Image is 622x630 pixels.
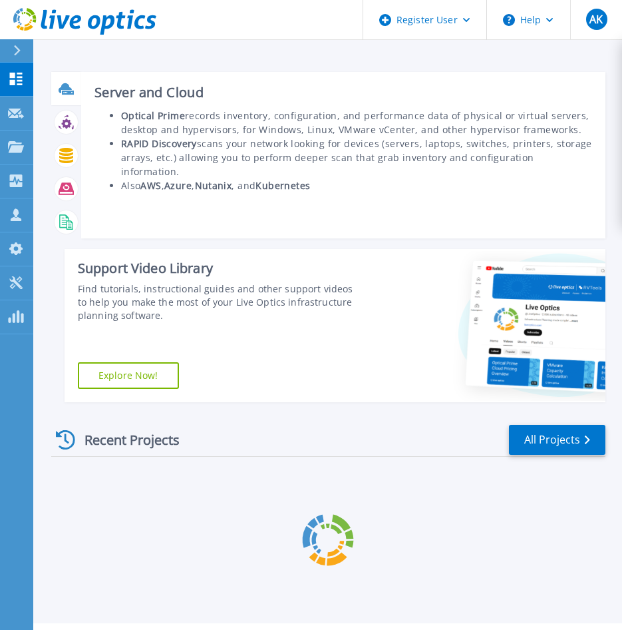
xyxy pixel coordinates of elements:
[121,137,592,178] li: scans your network looking for devices (servers, laptops, switches, printers, storage arrays, etc...
[94,85,592,100] h3: Server and Cloud
[78,260,355,277] div: Support Video Library
[589,14,603,25] span: AK
[140,179,161,192] b: AWS
[121,137,197,150] b: RAPID Discovery
[121,178,592,192] li: Also , , , and
[78,282,355,322] div: Find tutorials, instructional guides and other support videos to help you make the most of your L...
[121,109,185,122] b: Optical Prime
[509,425,605,455] a: All Projects
[78,362,179,389] a: Explore Now!
[121,109,592,137] li: records inventory, configuration, and performance data of physical or virtual servers, desktop an...
[164,179,192,192] b: Azure
[195,179,232,192] b: Nutanix
[255,179,310,192] b: Kubernetes
[51,424,198,456] div: Recent Projects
